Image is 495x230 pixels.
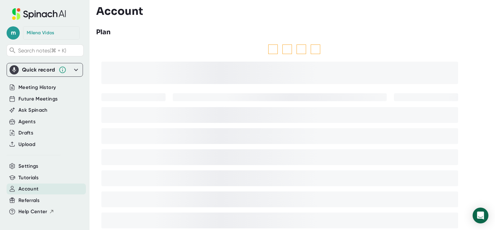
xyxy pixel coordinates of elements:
span: Search notes (⌘ + K) [18,47,66,54]
div: Quick record [10,63,80,76]
h3: Plan [96,27,111,37]
button: Future Meetings [18,95,58,103]
button: Settings [18,162,39,170]
button: Account [18,185,39,193]
button: Tutorials [18,174,39,182]
button: Help Center [18,208,54,216]
button: Meeting History [18,84,56,91]
div: Milena Vidos [27,30,54,36]
h3: Account [96,5,143,17]
button: Ask Spinach [18,106,48,114]
button: Drafts [18,129,33,137]
span: m [7,26,20,40]
button: Agents [18,118,36,126]
span: Help Center [18,208,47,216]
button: Upload [18,141,35,148]
div: Open Intercom Messenger [473,208,488,223]
button: Referrals [18,197,39,204]
div: Quick record [22,67,55,73]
